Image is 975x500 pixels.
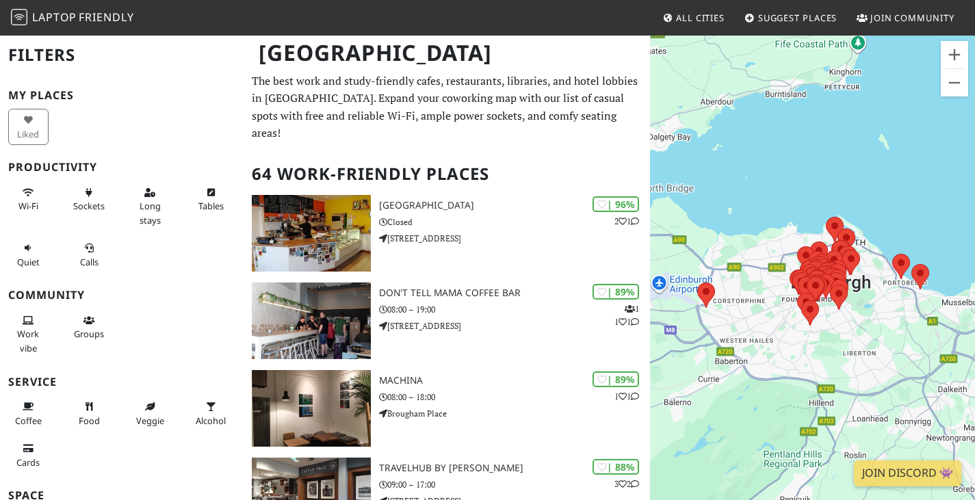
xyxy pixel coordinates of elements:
[196,415,226,427] span: Alcohol
[17,256,40,268] span: Quiet
[244,195,650,272] a: North Fort Cafe | 96% 21 [GEOGRAPHIC_DATA] Closed [STREET_ADDRESS]
[8,237,49,273] button: Quiet
[16,456,40,469] span: Credit cards
[8,34,235,76] h2: Filters
[244,370,650,447] a: Machina | 89% 11 Machina 08:00 – 18:00 Brougham Place
[8,181,49,218] button: Wi-Fi
[11,9,27,25] img: LaptopFriendly
[8,395,49,432] button: Coffee
[252,282,371,359] img: Don't tell Mama Coffee Bar
[140,200,161,226] span: Long stays
[379,287,650,299] h3: Don't tell Mama Coffee Bar
[941,41,968,68] button: Zoom in
[379,478,650,491] p: 09:00 – 17:00
[614,302,639,328] p: 1 1 1
[198,200,224,212] span: Work-friendly tables
[379,200,650,211] h3: [GEOGRAPHIC_DATA]
[941,69,968,96] button: Zoom out
[130,395,170,432] button: Veggie
[851,5,960,30] a: Join Community
[252,370,371,447] img: Machina
[191,395,231,432] button: Alcohol
[252,195,371,272] img: North Fort Cafe
[248,34,647,72] h1: [GEOGRAPHIC_DATA]
[11,6,134,30] a: LaptopFriendly LaptopFriendly
[593,196,639,212] div: | 96%
[130,181,170,231] button: Long stays
[379,375,650,386] h3: Machina
[79,415,100,427] span: Food
[379,215,650,228] p: Closed
[17,328,39,354] span: People working
[32,10,77,25] span: Laptop
[191,181,231,218] button: Tables
[252,153,642,195] h2: 64 Work-Friendly Places
[69,181,109,218] button: Sockets
[18,200,38,212] span: Stable Wi-Fi
[614,477,639,490] p: 3 2
[758,12,837,24] span: Suggest Places
[80,256,99,268] span: Video/audio calls
[593,284,639,300] div: | 89%
[8,437,49,473] button: Cards
[252,73,642,142] p: The best work and study-friendly cafes, restaurants, libraries, and hotel lobbies in [GEOGRAPHIC_...
[676,12,725,24] span: All Cities
[69,395,109,432] button: Food
[614,390,639,403] p: 1 1
[379,391,650,404] p: 08:00 – 18:00
[379,232,650,245] p: [STREET_ADDRESS]
[8,309,49,359] button: Work vibe
[593,459,639,475] div: | 88%
[74,328,104,340] span: Group tables
[8,289,235,302] h3: Community
[379,407,650,420] p: Brougham Place
[8,376,235,389] h3: Service
[379,319,650,332] p: [STREET_ADDRESS]
[69,237,109,273] button: Calls
[870,12,954,24] span: Join Community
[614,215,639,228] p: 2 1
[8,161,235,174] h3: Productivity
[379,462,650,474] h3: TravelHub by [PERSON_NAME]
[854,460,961,486] a: Join Discord 👾
[593,371,639,387] div: | 89%
[244,282,650,359] a: Don't tell Mama Coffee Bar | 89% 111 Don't tell Mama Coffee Bar 08:00 – 19:00 [STREET_ADDRESS]
[79,10,133,25] span: Friendly
[8,89,235,102] h3: My Places
[69,309,109,345] button: Groups
[739,5,843,30] a: Suggest Places
[73,200,105,212] span: Power sockets
[657,5,730,30] a: All Cities
[379,303,650,316] p: 08:00 – 19:00
[136,415,164,427] span: Veggie
[15,415,42,427] span: Coffee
